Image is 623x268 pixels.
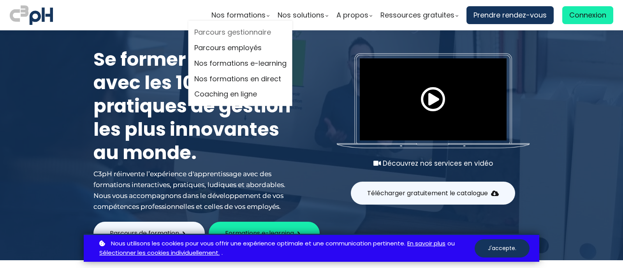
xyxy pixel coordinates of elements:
[10,4,53,26] img: logo C3PH
[475,239,530,257] button: J'accepte.
[111,239,405,249] span: Nous utilisons les cookies pour vous offrir une expérience optimale et une communication pertinente.
[337,158,530,169] div: Découvrez nos services en vidéo
[407,239,445,249] a: En savoir plus
[99,248,220,258] a: Sélectionner les cookies individuellement.
[569,9,606,21] span: Connexion
[351,182,515,205] button: Télécharger gratuitement le catalogue
[367,188,488,198] span: Télécharger gratuitement le catalogue
[194,89,287,100] a: Coaching en ligne
[466,6,554,24] a: Prendre rendez-vous
[93,168,296,212] div: C3pH réinvente l’expérience d'apprentissage avec des formations interactives, pratiques, ludiques...
[194,58,287,69] a: Nos formations e-learning
[93,222,205,245] button: Parcours de formation
[194,73,287,85] a: Nos formations en direct
[97,239,475,258] p: ou .
[93,48,296,165] h1: Se former en ligne avec les 100 pratiques de gestion les plus innovantes au monde.
[336,9,368,21] span: A propos
[278,9,324,21] span: Nos solutions
[194,42,287,54] a: Parcours employés
[473,9,547,21] span: Prendre rendez-vous
[562,6,613,24] a: Connexion
[209,222,320,245] button: Formations e-learning
[110,228,179,238] span: Parcours de formation
[380,9,454,21] span: Ressources gratuites
[211,9,266,21] span: Nos formations
[225,228,294,238] span: Formations e-learning
[194,27,287,39] a: Parcours gestionnaire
